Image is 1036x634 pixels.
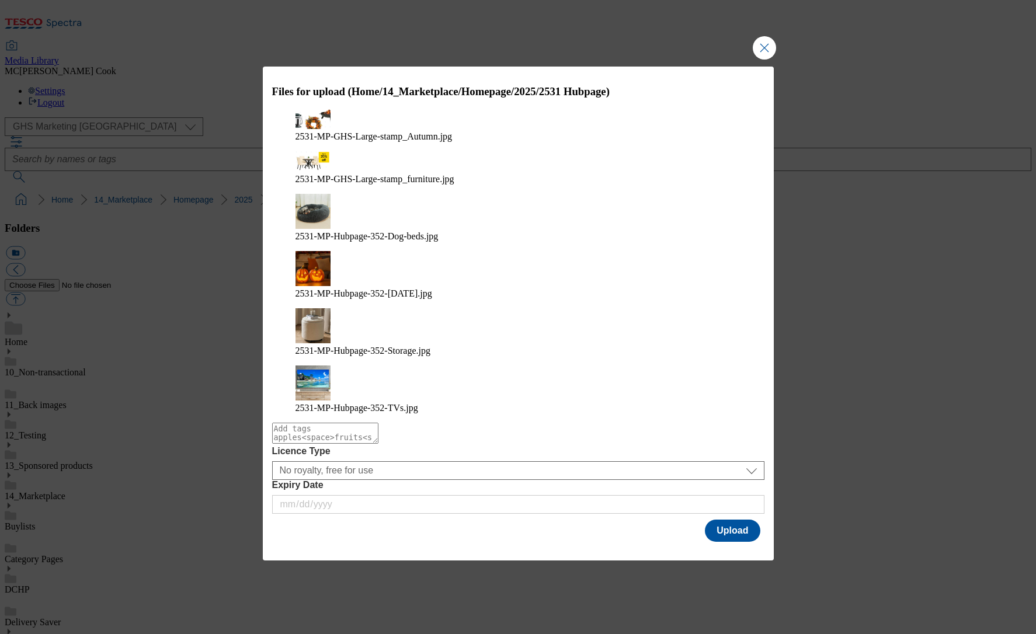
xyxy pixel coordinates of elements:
img: preview [295,308,331,343]
figcaption: 2531-MP-GHS-Large-stamp_furniture.jpg [295,174,741,184]
button: Upload [705,520,760,542]
figcaption: 2531-MP-Hubpage-352-[DATE].jpg [295,288,741,299]
figcaption: 2531-MP-Hubpage-352-Dog-beds.jpg [295,231,741,242]
img: preview [295,251,331,286]
img: preview [295,194,331,229]
img: preview [295,365,331,400]
figcaption: 2531-MP-Hubpage-352-TVs.jpg [295,403,741,413]
figcaption: 2531-MP-GHS-Large-stamp_Autumn.jpg [295,131,741,142]
h3: Files for upload (Home/14_Marketplace/Homepage/2025/2531 Hubpage) [272,85,764,98]
img: preview [295,151,331,172]
button: Close Modal [753,36,776,60]
label: Licence Type [272,446,764,457]
img: preview [295,109,331,130]
label: Expiry Date [272,480,764,490]
figcaption: 2531-MP-Hubpage-352-Storage.jpg [295,346,741,356]
div: Modal [263,67,774,560]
